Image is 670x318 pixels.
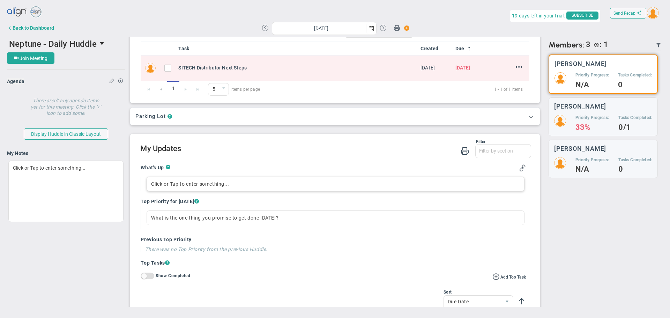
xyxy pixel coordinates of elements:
[554,115,566,127] img: 204747.Person.photo
[8,161,124,222] div: Click or Tap to enter something...
[366,22,376,35] span: select
[575,82,609,88] h4: N/A
[476,145,531,157] input: Filter by section
[401,23,410,33] span: Action Button
[178,64,415,72] div: SITECH Distributor Next Steps
[461,146,469,155] span: Print My Huddle Updates
[9,39,97,49] span: Neptune - Daily Huddle
[156,273,190,278] label: Show Completed
[218,83,229,95] span: select
[455,46,485,51] a: Due
[554,60,607,67] h3: [PERSON_NAME]
[647,7,659,19] img: 204800.Person.photo
[512,12,565,20] span: 19 days left in your trial.
[549,40,584,50] span: Members:
[575,72,609,78] h5: Priority Progress:
[492,273,526,280] button: Add Top Task
[135,113,165,120] h3: Parking Lot
[575,115,609,121] h5: Priority Progress:
[141,236,526,243] h4: Previous Top Priority
[618,157,652,163] h5: Tasks Completed:
[20,56,47,61] span: Join Meeting
[24,128,108,140] button: Display Huddle in Classic Layout
[455,65,470,71] span: [DATE]
[208,83,260,96] span: items per page
[97,38,109,50] span: select
[7,21,54,35] button: Back to Dashboard
[618,82,652,88] h4: 0
[208,83,218,95] span: 5
[420,64,450,72] div: Tue Apr 15 2025 07:09:04 GMT+0100 (British Summer Time)
[145,63,156,73] img: Neil Dearing
[7,5,27,19] img: align-logo.svg
[7,150,125,156] h4: My Notes
[554,145,606,152] h3: [PERSON_NAME]
[500,275,526,280] span: Add Top Task
[7,52,54,64] button: Join Meeting
[268,85,523,94] span: 1 - 1 of 1 items
[147,177,524,191] div: Click or Tap to enter something...
[656,42,661,48] span: Filter Updated Members
[575,124,609,131] h4: 33%
[575,166,609,172] h4: N/A
[575,157,609,163] h5: Priority Progress:
[140,139,485,144] div: Filter
[178,46,415,51] a: Task
[554,72,566,84] img: 204800.Person.photo
[444,296,501,308] span: Due Date
[31,93,102,116] h4: There aren't any agenda items yet for this meeting. Click the "+" icon to add some.
[604,40,608,49] span: 1
[145,246,526,252] h4: There was no Top Priority from the previous Huddle.
[13,25,54,31] div: Back to Dashboard
[501,296,513,309] span: select
[610,8,646,19] button: Send Recap
[618,72,652,78] h5: Tasks Completed:
[208,83,229,96] span: 0
[600,40,602,49] span: :
[618,124,652,131] h4: 0/1
[586,40,590,50] span: 3
[141,259,526,266] h4: Top Tasks
[140,144,531,154] h2: My Updates
[590,40,608,50] div: Craig Churchill is a Viewer.
[420,46,450,51] a: Created
[147,210,524,225] div: What is the one thing you promise to get done [DATE]?
[167,81,179,96] span: 1
[566,12,598,20] span: SUBSCRIBE
[554,103,606,110] h3: [PERSON_NAME]
[7,79,24,84] span: Agenda
[554,157,566,169] img: 204799.Person.photo
[394,24,400,34] span: Print Huddle
[141,198,526,205] h4: Top Priority for [DATE]
[618,166,652,172] h4: 0
[613,11,635,16] span: Send Recap
[444,290,513,295] div: Sort
[618,115,652,121] h5: Tasks Completed:
[141,164,165,171] h4: What's Up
